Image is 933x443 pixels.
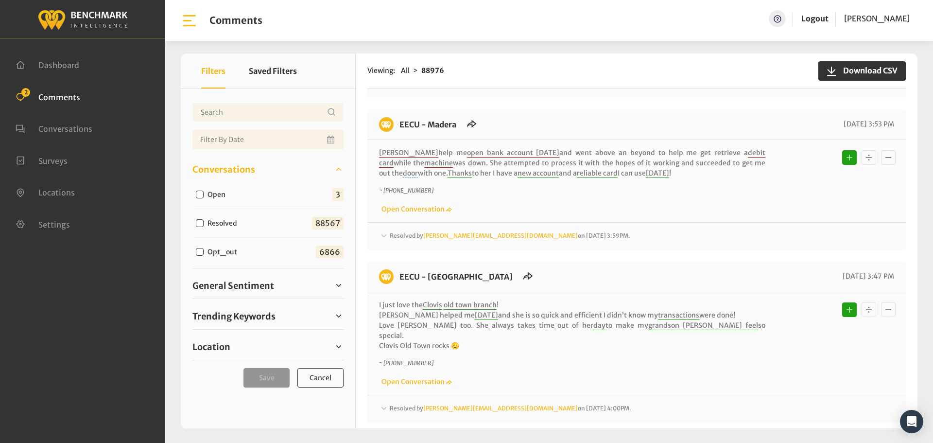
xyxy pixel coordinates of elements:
a: Comments 2 [16,91,80,101]
span: open bank account [DATE] [467,148,560,158]
img: benchmark [37,7,128,31]
span: reliable card [577,169,618,178]
span: Resolved by on [DATE] 3:59PM. [390,232,630,239]
span: Locations [38,188,75,197]
span: Download CSV [837,65,898,76]
label: Open [204,190,233,200]
button: Open Calendar [325,130,338,149]
a: Settings [16,219,70,229]
h6: EECU - Madera [394,117,462,132]
a: Dashboard [16,59,79,69]
span: 6866 [316,246,344,258]
a: Conversations [192,162,344,177]
a: [PERSON_NAME] [844,10,910,27]
h6: EECU - Clovis Old Town [394,269,518,284]
label: Opt_out [204,247,245,257]
div: Resolved by[PERSON_NAME][EMAIL_ADDRESS][DOMAIN_NAME]on [DATE] 3:59PM. [379,230,894,242]
span: Conversations [38,124,92,134]
input: Open [196,191,204,198]
div: Resolved by[PERSON_NAME][EMAIL_ADDRESS][DOMAIN_NAME]on [DATE] 4:00PM. [379,403,894,415]
span: [PERSON_NAME] [844,14,910,23]
span: Thanks [448,169,472,178]
span: General Sentiment [192,279,274,292]
button: Cancel [297,368,344,388]
label: Resolved [204,218,245,229]
span: All [401,66,410,75]
span: 88567 [312,217,344,230]
span: Location [192,340,230,354]
div: Open Intercom Messenger [900,410,923,433]
a: Logout [801,14,829,23]
span: debit card [379,148,765,168]
i: ~ [PHONE_NUMBER] [379,359,433,367]
span: [DATE] 3:47 PM [840,272,894,281]
div: Basic example [840,300,898,319]
button: Saved Filters [249,53,297,89]
img: benchmark [379,269,394,284]
span: machine [424,159,453,168]
input: Username [192,103,344,122]
span: Comments [38,92,80,102]
a: Open Conversation [379,377,452,386]
a: EECU - Madera [399,120,456,129]
span: door [403,169,418,178]
button: Filters [201,53,225,89]
span: grandson [PERSON_NAME] feel [648,321,758,330]
span: Resolved by on [DATE] 4:00PM. [390,405,631,412]
span: [PERSON_NAME] [379,148,438,158]
button: Download CSV [818,61,906,81]
p: I just love the ! [PERSON_NAME] helped me and she is so quick and efficient I didn’t know my were... [379,300,765,351]
span: transactions [658,311,699,320]
input: Opt_out [196,248,204,256]
img: benchmark [379,117,394,132]
a: Conversations [16,123,92,133]
span: Dashboard [38,60,79,70]
span: day [593,321,605,330]
span: Surveys [38,156,68,165]
span: [DATE] [475,311,498,320]
span: Viewing: [367,66,395,76]
span: Trending Keywords [192,310,276,323]
span: Clovis [423,301,442,310]
a: Logout [801,10,829,27]
a: Location [192,339,344,354]
i: ~ [PHONE_NUMBER] [379,187,433,194]
a: Surveys [16,155,68,165]
span: 2 [21,88,30,97]
input: Resolved [196,219,204,227]
a: EECU - [GEOGRAPHIC_DATA] [399,272,513,282]
img: bar [181,12,198,29]
p: help me and went above an beyond to help me get retrieve a while the was down. She attempted to p... [379,148,765,178]
input: Date range input field [192,130,344,149]
a: Locations [16,187,75,196]
a: [PERSON_NAME][EMAIL_ADDRESS][DOMAIN_NAME] [423,405,578,412]
strong: 88976 [421,66,444,75]
span: Settings [38,219,70,229]
span: Conversations [192,163,255,176]
span: 3 [332,188,344,201]
div: Basic example [840,148,898,167]
a: [PERSON_NAME][EMAIL_ADDRESS][DOMAIN_NAME] [423,232,578,239]
a: General Sentiment [192,278,344,293]
a: Open Conversation [379,205,452,213]
h1: Comments [209,15,262,26]
span: [DATE] 3:53 PM [841,120,894,128]
a: Trending Keywords [192,309,344,323]
span: old town branch [444,301,497,310]
span: new account [518,169,559,178]
span: [DATE] [646,169,669,178]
